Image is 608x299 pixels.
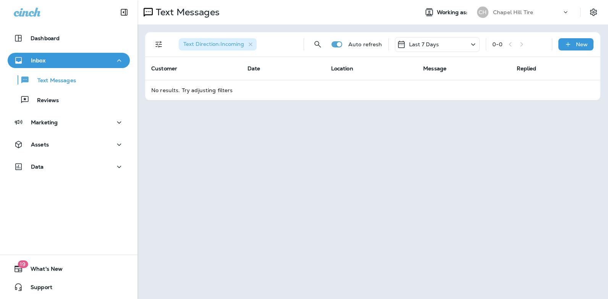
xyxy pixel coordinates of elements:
div: CH [477,6,488,18]
p: Reviews [29,97,59,104]
span: 19 [18,260,28,268]
p: New [576,41,588,47]
div: 0 - 0 [492,41,503,47]
button: Data [8,159,130,174]
button: Inbox [8,53,130,68]
p: Text Messages [30,77,76,84]
span: Support [23,284,52,293]
span: Message [423,65,446,72]
p: Last 7 Days [409,41,439,47]
p: Data [31,164,44,170]
span: Working as: [437,9,469,16]
span: Text Direction : Incoming [183,41,244,47]
button: Collapse Sidebar [113,5,135,20]
button: Text Messages [8,72,130,88]
button: Settings [587,5,600,19]
button: Filters [151,37,167,52]
span: Date [247,65,260,72]
button: Assets [8,137,130,152]
span: What's New [23,266,63,275]
button: Support [8,279,130,295]
p: Chapel Hill Tire [493,9,533,15]
span: Location [331,65,353,72]
button: Reviews [8,92,130,108]
p: Text Messages [153,6,220,18]
p: Inbox [31,57,45,63]
div: Text Direction:Incoming [179,38,257,50]
button: 19What's New [8,261,130,276]
p: Dashboard [31,35,60,41]
button: Marketing [8,115,130,130]
p: Marketing [31,119,58,125]
p: Auto refresh [348,41,382,47]
button: Search Messages [310,37,325,52]
button: Dashboard [8,31,130,46]
p: Assets [31,141,49,148]
span: Customer [151,65,177,72]
td: No results. Try adjusting filters [145,80,600,100]
span: Replied [517,65,537,72]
